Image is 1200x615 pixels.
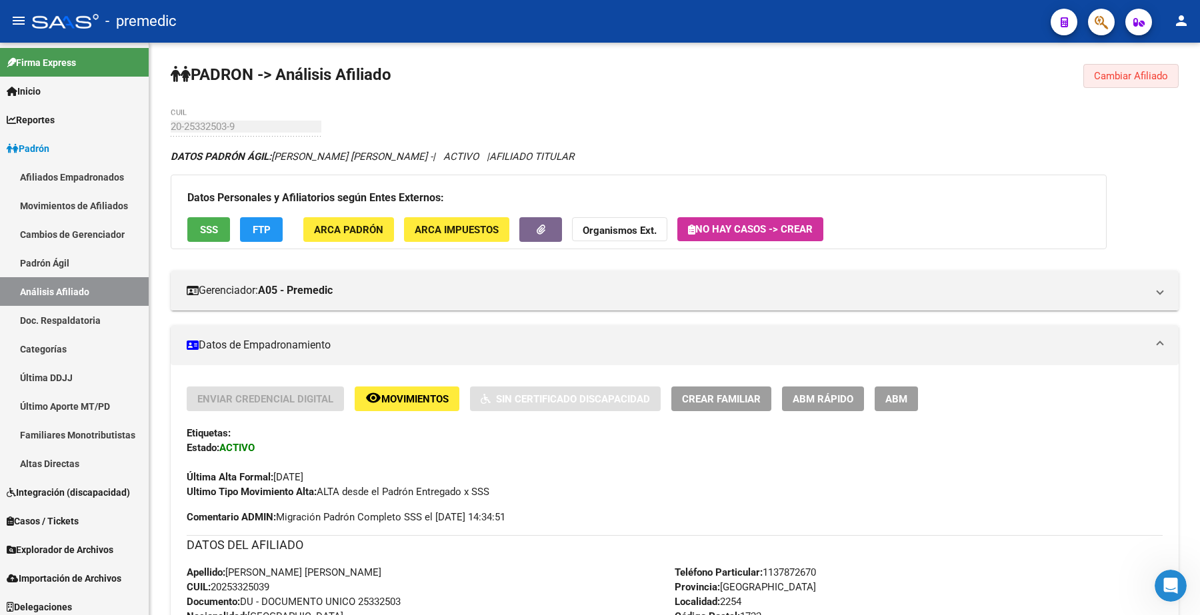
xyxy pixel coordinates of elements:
[496,393,650,405] span: Sin Certificado Discapacidad
[875,386,918,411] button: ABM
[1083,64,1179,88] button: Cambiar Afiliado
[187,511,276,523] strong: Comentario ADMIN:
[171,151,574,163] i: | ACTIVO |
[187,442,219,454] strong: Estado:
[675,581,720,593] strong: Provincia:
[7,141,49,156] span: Padrón
[187,596,401,608] span: DU - DOCUMENTO UNICO 25332503
[187,536,1163,554] h3: DATOS DEL AFILIADO
[7,542,113,557] span: Explorador de Archivos
[675,566,816,578] span: 1137872670
[187,581,211,593] strong: CUIL:
[885,393,907,405] span: ABM
[1155,570,1187,602] iframe: Intercom live chat
[187,471,273,483] strong: Última Alta Formal:
[187,338,1147,352] mat-panel-title: Datos de Empadronamiento
[365,390,381,406] mat-icon: remove_red_eye
[253,224,271,236] span: FTP
[489,151,574,163] span: AFILIADO TITULAR
[1094,70,1168,82] span: Cambiar Afiliado
[171,151,433,163] span: [PERSON_NAME] [PERSON_NAME] -
[187,427,231,439] strong: Etiquetas:
[7,84,41,99] span: Inicio
[187,486,317,498] strong: Ultimo Tipo Movimiento Alta:
[240,217,283,242] button: FTP
[381,393,449,405] span: Movimientos
[187,217,230,242] button: SSS
[7,113,55,127] span: Reportes
[187,566,225,578] strong: Apellido:
[219,442,255,454] strong: ACTIVO
[675,566,763,578] strong: Teléfono Particular:
[314,224,383,236] span: ARCA Padrón
[187,566,381,578] span: [PERSON_NAME] [PERSON_NAME]
[671,386,771,411] button: Crear Familiar
[1173,13,1189,29] mat-icon: person
[682,393,761,405] span: Crear Familiar
[197,393,333,405] span: Enviar Credencial Digital
[171,151,271,163] strong: DATOS PADRÓN ÁGIL:
[470,386,661,411] button: Sin Certificado Discapacidad
[675,596,741,608] span: 2254
[782,386,864,411] button: ABM Rápido
[675,596,720,608] strong: Localidad:
[187,486,489,498] span: ALTA desde el Padrón Entregado x SSS
[187,510,505,524] span: Migración Padrón Completo SSS el [DATE] 14:34:51
[171,271,1179,310] mat-expansion-panel-header: Gerenciador:A05 - Premedic
[11,13,27,29] mat-icon: menu
[355,386,459,411] button: Movimientos
[688,223,813,235] span: No hay casos -> Crear
[187,581,269,593] span: 20253325039
[187,283,1147,298] mat-panel-title: Gerenciador:
[7,571,121,586] span: Importación de Archivos
[675,581,816,593] span: [GEOGRAPHIC_DATA]
[187,386,344,411] button: Enviar Credencial Digital
[171,65,391,84] strong: PADRON -> Análisis Afiliado
[7,514,79,528] span: Casos / Tickets
[583,225,657,237] strong: Organismos Ext.
[200,224,218,236] span: SSS
[572,217,667,242] button: Organismos Ext.
[303,217,394,242] button: ARCA Padrón
[415,224,499,236] span: ARCA Impuestos
[793,393,853,405] span: ABM Rápido
[105,7,177,36] span: - premedic
[258,283,333,298] strong: A05 - Premedic
[171,325,1179,365] mat-expansion-panel-header: Datos de Empadronamiento
[404,217,509,242] button: ARCA Impuestos
[7,485,130,500] span: Integración (discapacidad)
[187,471,303,483] span: [DATE]
[187,596,240,608] strong: Documento:
[677,217,823,241] button: No hay casos -> Crear
[187,189,1090,207] h3: Datos Personales y Afiliatorios según Entes Externos:
[7,600,72,614] span: Delegaciones
[7,55,76,70] span: Firma Express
